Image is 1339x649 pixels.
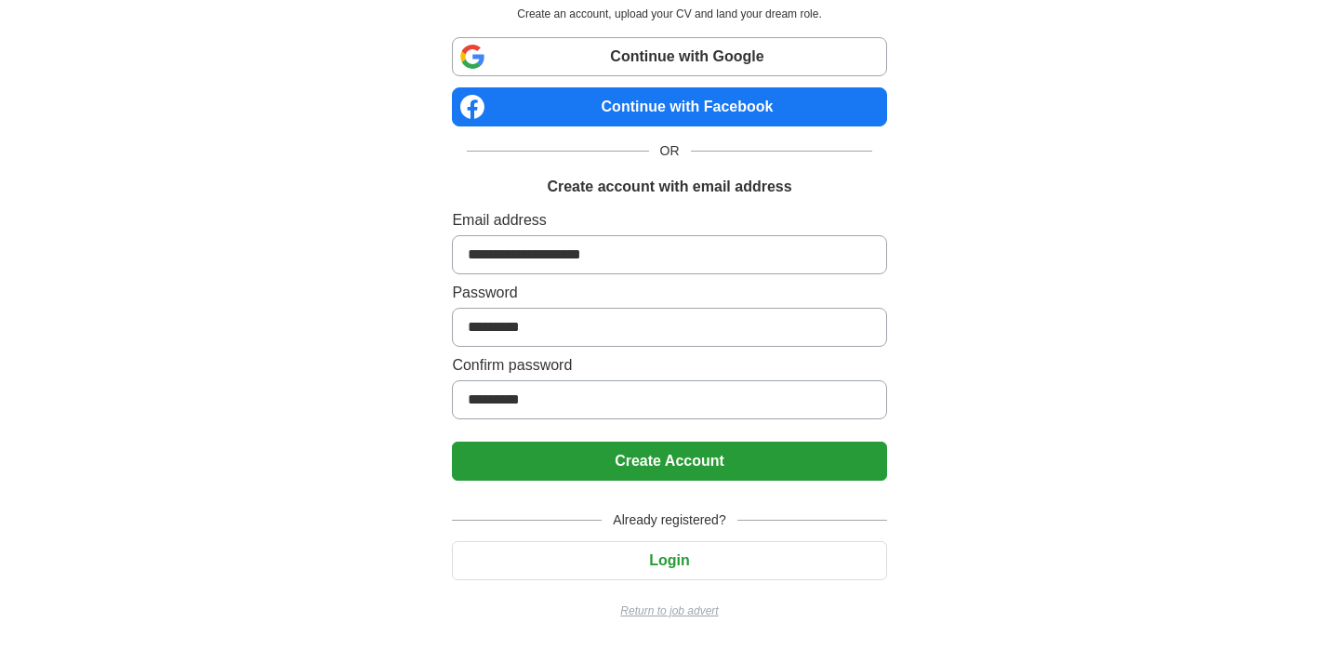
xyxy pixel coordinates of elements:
[452,282,886,304] label: Password
[452,37,886,76] a: Continue with Google
[452,354,886,377] label: Confirm password
[452,603,886,619] a: Return to job advert
[452,552,886,568] a: Login
[602,510,736,530] span: Already registered?
[456,6,882,22] p: Create an account, upload your CV and land your dream role.
[452,87,886,126] a: Continue with Facebook
[547,176,791,198] h1: Create account with email address
[452,209,886,232] label: Email address
[452,442,886,481] button: Create Account
[649,141,691,161] span: OR
[452,541,886,580] button: Login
